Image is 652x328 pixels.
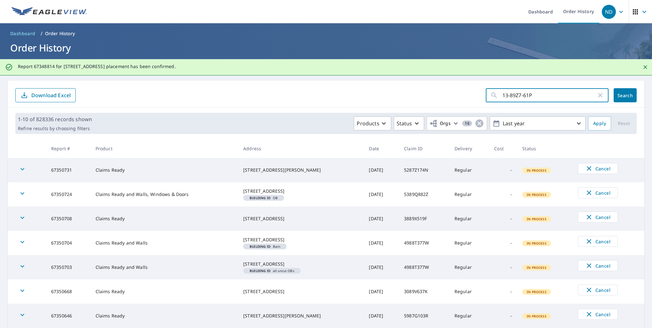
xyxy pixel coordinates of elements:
[517,139,572,158] th: Status
[578,260,618,271] button: Cancel
[585,310,611,318] span: Cancel
[90,279,238,304] td: Claims Ready
[399,279,449,304] td: 3089V637K
[90,207,238,231] td: Claims Ready
[399,255,449,279] td: 4988T377W
[523,168,550,173] span: In Process
[243,288,359,295] div: [STREET_ADDRESS]
[46,304,90,328] td: 67350646
[364,304,399,328] td: [DATE]
[449,207,489,231] td: Regular
[449,182,489,207] td: Regular
[46,139,90,158] th: Report #
[397,120,412,127] p: Status
[523,217,550,221] span: In Process
[250,196,270,199] em: Building ID
[449,255,489,279] td: Regular
[399,139,449,158] th: Claim ID
[449,158,489,182] td: Regular
[243,167,359,173] div: [STREET_ADDRESS][PERSON_NAME]
[523,192,550,197] span: In Process
[614,88,637,102] button: Search
[364,255,399,279] td: [DATE]
[45,30,75,37] p: Order History
[46,255,90,279] td: 67350703
[427,116,487,130] button: Orgs16
[243,188,359,194] div: [STREET_ADDRESS]
[250,245,270,248] em: Building ID
[90,304,238,328] td: Claims Ready
[246,269,298,272] span: all uncut OBs
[500,118,575,129] p: Last year
[523,241,550,246] span: In Process
[357,120,379,127] p: Products
[243,313,359,319] div: [STREET_ADDRESS][PERSON_NAME]
[449,304,489,328] td: Regular
[12,7,87,17] img: EV Logo
[585,286,611,294] span: Cancel
[250,269,270,272] em: Building ID
[588,116,611,130] button: Apply
[246,245,284,248] span: Barn
[46,207,90,231] td: 67350708
[523,290,550,294] span: In Process
[238,139,364,158] th: Address
[578,187,618,198] button: Cancel
[364,139,399,158] th: Date
[585,165,611,172] span: Cancel
[90,139,238,158] th: Product
[641,63,649,71] button: Close
[364,279,399,304] td: [DATE]
[364,182,399,207] td: [DATE]
[585,262,611,269] span: Cancel
[593,120,606,128] span: Apply
[354,116,391,130] button: Products
[462,121,472,126] span: 16
[449,231,489,255] td: Regular
[364,207,399,231] td: [DATE]
[46,158,90,182] td: 67350731
[489,304,517,328] td: -
[602,5,616,19] div: ND
[489,231,517,255] td: -
[18,115,92,123] p: 1-10 of 828336 records shown
[246,196,282,199] span: OB
[46,279,90,304] td: 67350668
[399,231,449,255] td: 4988T377W
[578,309,618,320] button: Cancel
[578,212,618,223] button: Cancel
[46,231,90,255] td: 67350704
[18,126,92,131] p: Refine results by choosing filters
[585,238,611,245] span: Cancel
[399,207,449,231] td: 3889X519F
[619,92,632,98] span: Search
[31,92,71,99] p: Download Excel
[578,163,618,174] button: Cancel
[489,139,517,158] th: Cost
[243,215,359,222] div: [STREET_ADDRESS]
[90,182,238,207] td: Claims Ready and Walls, Windows & Doors
[489,279,517,304] td: -
[430,120,451,128] span: Orgs
[41,30,43,37] li: /
[523,314,550,318] span: In Process
[585,213,611,221] span: Cancel
[399,182,449,207] td: 5389Q882Z
[90,255,238,279] td: Claims Ready and Walls
[502,86,596,104] input: Address, Report #, Claim ID, etc.
[243,261,359,267] div: [STREET_ADDRESS]
[46,182,90,207] td: 67350724
[449,139,489,158] th: Delivery
[15,88,76,102] button: Download Excel
[399,304,449,328] td: 5987G103R
[578,236,618,247] button: Cancel
[578,285,618,295] button: Cancel
[449,279,489,304] td: Regular
[90,158,238,182] td: Claims Ready
[90,231,238,255] td: Claims Ready and Walls
[10,30,35,37] span: Dashboard
[399,158,449,182] td: 5287Z174N
[489,158,517,182] td: -
[18,64,176,69] p: Report 67348814 for [STREET_ADDRESS] placement has been confirmed.
[8,28,644,39] nav: breadcrumb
